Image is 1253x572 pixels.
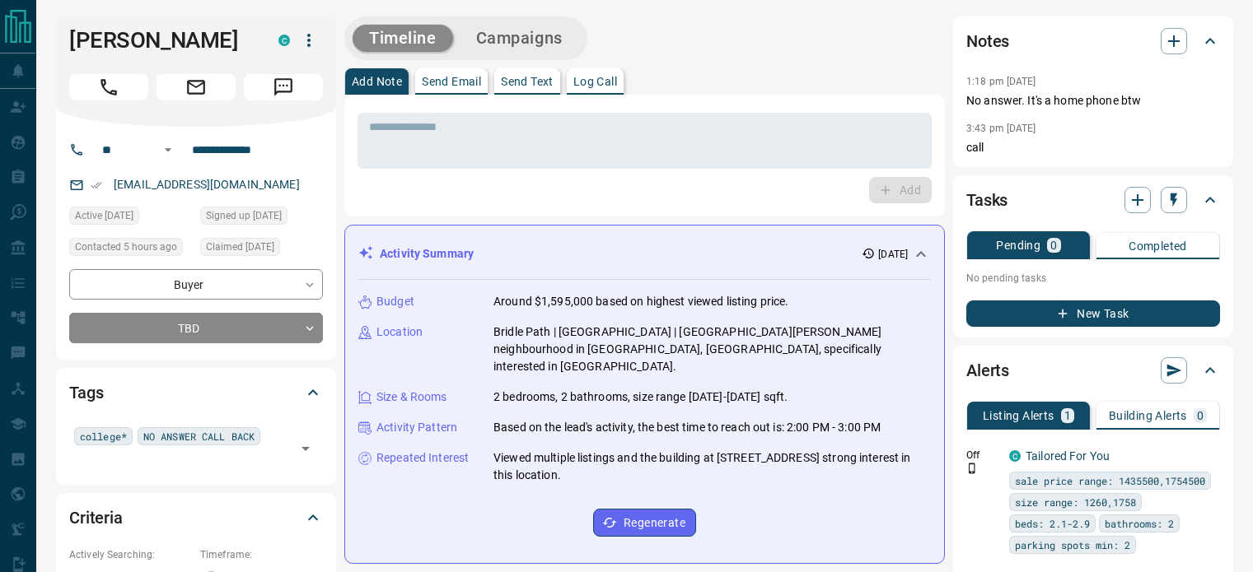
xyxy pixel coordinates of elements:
[69,547,192,562] p: Actively Searching:
[422,76,481,87] p: Send Email
[460,25,579,52] button: Campaigns
[200,547,323,562] p: Timeframe:
[69,207,192,230] div: Sat Sep 13 2025
[966,28,1009,54] h2: Notes
[493,293,788,310] p: Around $1,595,000 based on highest viewed listing price.
[200,238,323,261] div: Sat Sep 13 2025
[200,207,323,230] div: Sat Sep 13 2025
[206,207,282,224] span: Signed up [DATE]
[80,428,127,444] span: college*
[966,180,1220,220] div: Tasks
[493,419,881,436] p: Based on the lead's activity, the best time to reach out is: 2:00 PM - 3:00 PM
[983,410,1054,421] p: Listing Alerts
[294,437,317,460] button: Open
[69,74,148,100] span: Call
[1064,410,1071,421] p: 1
[966,448,999,463] p: Off
[91,179,102,191] svg: Email Verified
[593,509,696,537] button: Regenerate
[380,245,474,263] p: Activity Summary
[493,388,788,406] p: 2 bedrooms, 2 bathrooms, size range [DATE]-[DATE] sqft.
[353,25,453,52] button: Timeline
[493,449,931,484] p: Viewed multiple listings and the building at [STREET_ADDRESS] strong interest in this location.
[69,498,323,537] div: Criteria
[376,419,457,436] p: Activity Pattern
[1015,472,1205,489] span: sale price range: 1435500,1754500
[573,76,617,87] p: Log Call
[358,239,931,269] div: Activity Summary[DATE]
[244,74,323,100] span: Message
[966,300,1220,327] button: New Task
[69,27,254,53] h1: [PERSON_NAME]
[1015,515,1090,532] span: beds: 2.1-2.9
[966,187,1008,213] h2: Tasks
[966,463,978,474] svg: Push Notification Only
[376,293,414,310] p: Budget
[1109,410,1187,421] p: Building Alerts
[278,35,290,46] div: condos.ca
[966,139,1220,156] p: call
[966,21,1220,61] div: Notes
[966,357,1009,384] h2: Alerts
[1129,240,1187,252] p: Completed
[376,449,469,467] p: Repeated Interest
[966,92,1220,109] p: No answer. It's a home phone btw
[206,239,274,255] span: Claimed [DATE]
[878,247,908,262] p: [DATE]
[966,76,1036,87] p: 1:18 pm [DATE]
[966,266,1220,291] p: No pending tasks
[69,379,103,406] h2: Tags
[1015,494,1136,510] span: size range: 1260,1758
[376,388,447,406] p: Size & Rooms
[996,239,1040,251] p: Pending
[69,313,323,343] div: TBD
[143,428,255,444] span: NO ANSWER CALL BACK
[69,505,123,531] h2: Criteria
[501,76,554,87] p: Send Text
[69,373,323,412] div: Tags
[114,178,300,191] a: [EMAIL_ADDRESS][DOMAIN_NAME]
[1197,410,1204,421] p: 0
[966,351,1220,390] div: Alerts
[69,269,323,300] div: Buyer
[376,323,423,341] p: Location
[158,140,178,160] button: Open
[75,239,177,255] span: Contacted 5 hours ago
[1050,239,1057,251] p: 0
[75,207,133,224] span: Active [DATE]
[69,238,192,261] div: Tue Sep 16 2025
[1015,537,1130,553] span: parking spots min: 2
[493,323,931,375] p: Bridle Path | [GEOGRAPHIC_DATA] | [GEOGRAPHIC_DATA][PERSON_NAME] neighbourhood in [GEOGRAPHIC_DAT...
[966,123,1036,134] p: 3:43 pm [DATE]
[1105,515,1174,532] span: bathrooms: 2
[1009,450,1021,462] div: condos.ca
[157,74,236,100] span: Email
[1026,449,1110,463] a: Tailored For You
[352,76,402,87] p: Add Note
